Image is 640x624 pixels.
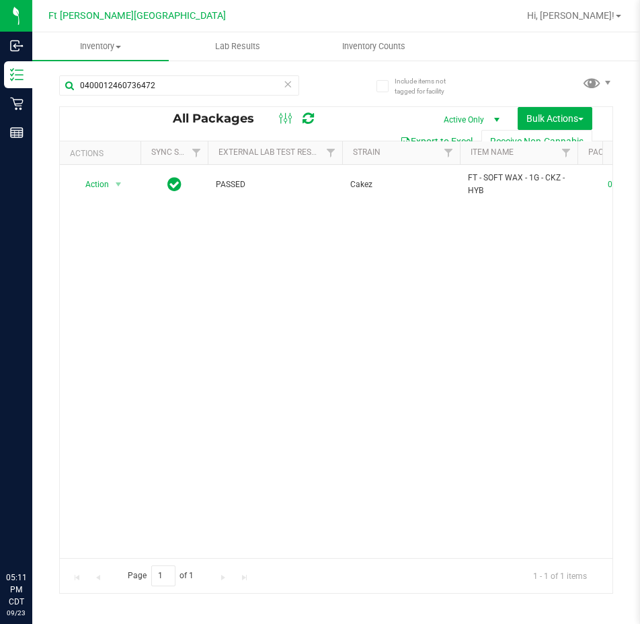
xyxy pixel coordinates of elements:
[438,141,460,164] a: Filter
[116,565,205,586] span: Page of 1
[167,175,182,194] span: In Sync
[306,32,442,61] a: Inventory Counts
[216,178,334,191] span: PASSED
[169,32,305,61] a: Lab Results
[6,571,26,608] p: 05:11 PM CDT
[32,32,169,61] a: Inventory
[518,107,592,130] button: Bulk Actions
[468,172,569,197] span: FT - SOFT WAX - 1G - CKZ - HYB
[527,10,614,21] span: Hi, [PERSON_NAME]!
[218,147,324,157] a: External Lab Test Result
[522,565,598,586] span: 1 - 1 of 1 items
[353,147,381,157] a: Strain
[151,147,203,157] a: Sync Status
[59,75,299,96] input: Search Package ID, Item Name, SKU, Lot or Part Number...
[10,68,24,81] inline-svg: Inventory
[555,141,577,164] a: Filter
[10,126,24,139] inline-svg: Reports
[395,76,462,96] span: Include items not tagged for facility
[73,175,110,194] span: Action
[13,516,54,557] iframe: Resource center
[588,147,634,157] a: Package ID
[6,608,26,618] p: 09/23
[186,141,208,164] a: Filter
[320,141,342,164] a: Filter
[284,75,293,93] span: Clear
[151,565,175,586] input: 1
[70,149,135,158] div: Actions
[32,40,169,53] span: Inventory
[110,175,127,194] span: select
[173,111,268,126] span: All Packages
[526,113,584,124] span: Bulk Actions
[481,130,592,153] button: Receive Non-Cannabis
[391,130,481,153] button: Export to Excel
[10,39,24,53] inline-svg: Inbound
[48,10,226,22] span: Ft [PERSON_NAME][GEOGRAPHIC_DATA]
[471,147,514,157] a: Item Name
[197,40,278,53] span: Lab Results
[350,178,452,191] span: Cakez
[324,40,424,53] span: Inventory Counts
[10,97,24,110] inline-svg: Retail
